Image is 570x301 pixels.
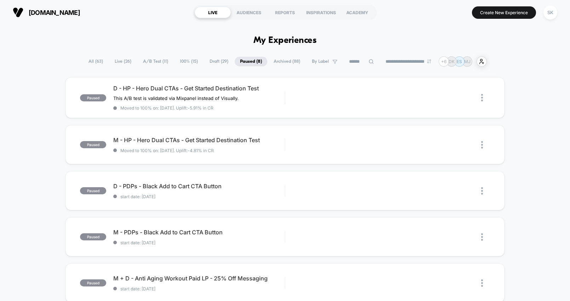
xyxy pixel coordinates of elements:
div: AUDIENCES [231,7,267,18]
h1: My Experiences [253,35,317,46]
span: start date: [DATE] [113,194,285,199]
button: Create New Experience [472,6,536,19]
span: start date: [DATE] [113,286,285,291]
span: M + D - Anti Aging Workout Paid LP - 25% Off Messaging [113,275,285,282]
span: 100% ( 15 ) [175,57,203,66]
span: paused [80,94,106,101]
button: SK [541,5,559,20]
span: All ( 63 ) [83,57,108,66]
span: paused [80,279,106,286]
span: Moved to 100% on: [DATE] . Uplift: -5.91% in CR [120,105,213,111]
img: close [481,141,483,149]
span: D - HP - Hero Dual CTAs - Get Started Destination Test [113,85,285,92]
img: close [481,94,483,101]
div: + 6 [439,56,449,67]
span: M - HP - Hero Dual CTAs - Get Started Destination Test [113,136,285,144]
span: start date: [DATE] [113,240,285,245]
span: Archived ( 88 ) [268,57,306,66]
span: paused [80,233,106,240]
img: close [481,233,483,241]
img: close [481,279,483,287]
span: M - PDPs - Black Add to Cart CTA Button [113,229,285,236]
span: This A/B test is validated via Mixpanel instead of Visually. [113,95,240,101]
span: Live ( 26 ) [109,57,137,66]
img: end [427,59,431,63]
div: ACADEMY [339,7,375,18]
span: A/B Test ( 11 ) [138,57,173,66]
div: LIVE [195,7,231,18]
img: Visually logo [13,7,23,18]
p: MJ [464,59,471,64]
button: [DOMAIN_NAME] [11,7,82,18]
span: Paused ( 8 ) [235,57,267,66]
div: SK [543,6,557,19]
p: ES [457,59,462,64]
span: By Label [312,59,329,64]
span: Draft ( 29 ) [204,57,234,66]
span: [DOMAIN_NAME] [29,9,80,16]
img: close [481,187,483,195]
span: D - PDPs - Black Add to Cart CTA Button [113,183,285,190]
span: Moved to 100% on: [DATE] . Uplift: -4.81% in CR [120,148,214,153]
div: INSPIRATIONS [303,7,339,18]
div: REPORTS [267,7,303,18]
span: paused [80,187,106,194]
span: paused [80,141,106,148]
p: DK [449,59,455,64]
